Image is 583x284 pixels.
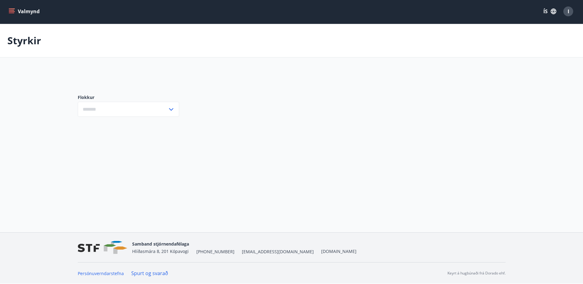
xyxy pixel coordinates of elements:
a: Persónuverndarstefna [78,270,124,276]
span: I [568,8,569,15]
p: Styrkir [7,34,41,47]
a: [DOMAIN_NAME] [321,248,356,254]
p: Keyrt á hugbúnaði frá Dorado ehf. [447,270,506,276]
img: vjCaq2fThgY3EUYqSgpjEiBg6WP39ov69hlhuPVN.png [78,241,127,254]
button: ÍS [540,6,560,17]
span: [EMAIL_ADDRESS][DOMAIN_NAME] [242,249,314,255]
a: Spurt og svarað [131,270,168,277]
span: Hlíðasmára 8, 201 Kópavogi [132,248,189,254]
label: Flokkur [78,94,179,101]
button: I [561,4,576,19]
span: Samband stjórnendafélaga [132,241,189,247]
button: menu [7,6,42,17]
span: [PHONE_NUMBER] [196,249,234,255]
